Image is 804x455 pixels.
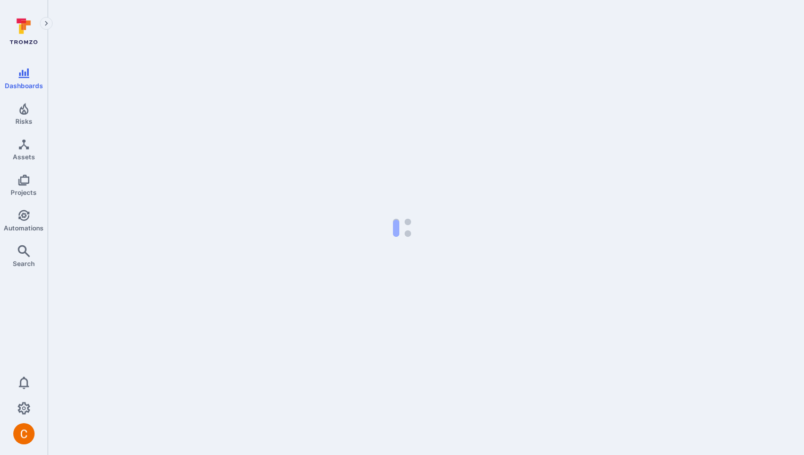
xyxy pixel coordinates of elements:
[13,153,35,161] span: Assets
[40,17,53,30] button: Expand navigation menu
[13,423,35,444] div: Camilo Rivera
[15,117,32,125] span: Risks
[43,19,50,28] i: Expand navigation menu
[11,188,37,196] span: Projects
[4,224,44,232] span: Automations
[13,260,35,268] span: Search
[5,82,43,90] span: Dashboards
[13,423,35,444] img: ACg8ocJuq_DPPTkXyD9OlTnVLvDrpObecjcADscmEHLMiTyEnTELew=s96-c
